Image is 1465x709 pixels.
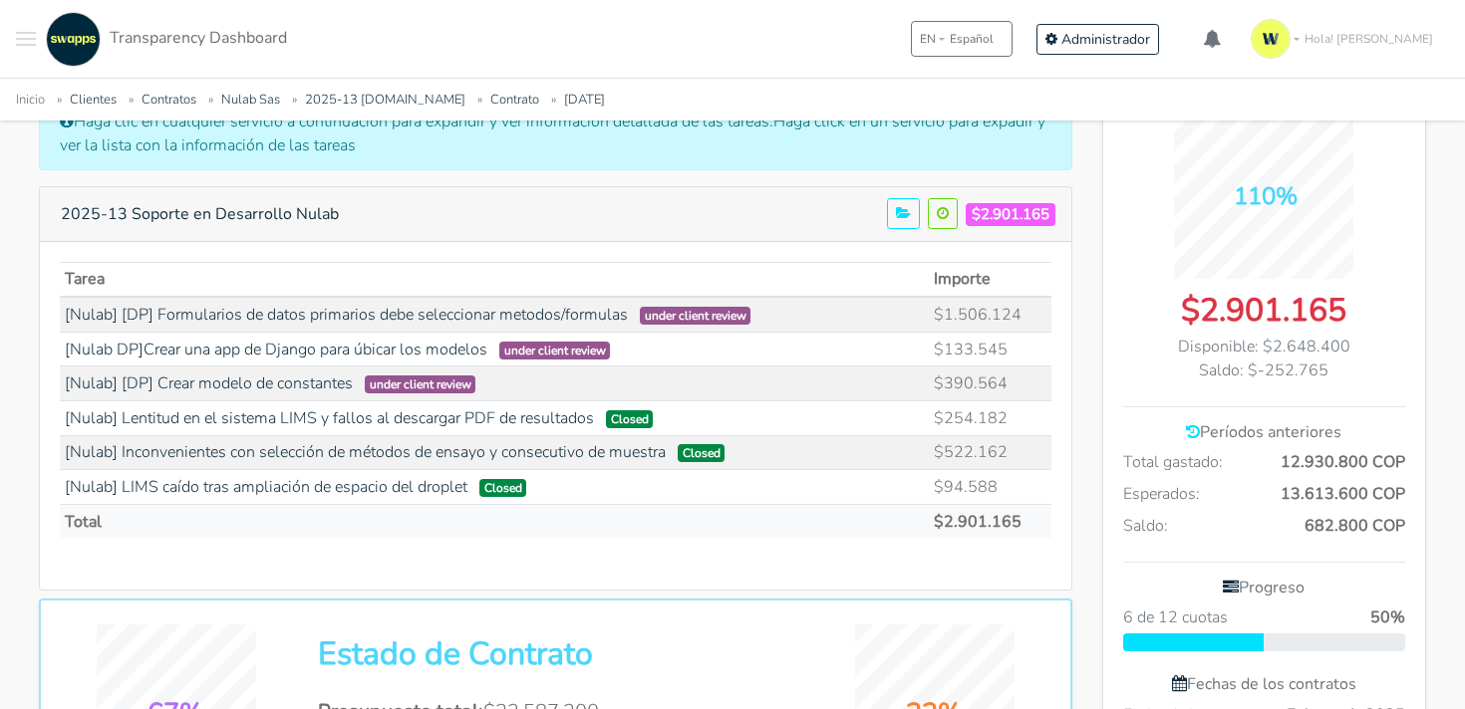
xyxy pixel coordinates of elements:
span: Transparency Dashboard [110,27,287,49]
button: ENEspañol [911,21,1013,57]
button: Toggle navigation menu [16,12,36,67]
span: Administrador [1061,30,1150,49]
div: $2.901.165 [1123,287,1406,335]
span: Saldo: [1123,514,1168,538]
span: under client review [640,307,751,325]
a: Nulab Sas [221,91,280,109]
h6: Progreso [1123,579,1406,597]
span: 12.930.800 COP [1281,450,1405,474]
a: Hola! [PERSON_NAME] [1243,11,1449,67]
span: Total gastado: [1123,450,1223,474]
a: [Nulab DP]Crear una app de Django para úbicar los modelos [65,339,487,360]
a: [Nulab] Inconvenientes con selección de métodos de ensayo y consecutivo de muestra [65,441,666,463]
span: 50% [1370,605,1405,629]
span: under client review [365,375,476,393]
td: $390.564 [930,366,1051,401]
a: Administrador [1036,24,1159,55]
a: Transparency Dashboard [41,12,287,67]
th: Importe [930,262,1051,297]
img: isotipo-3-3e143c57.png [1251,19,1291,59]
a: [DATE] [564,91,605,109]
a: Clientes [70,91,117,109]
a: Inicio [16,91,45,109]
div: Saldo: $-252.765 [1123,358,1406,382]
div: Haga clic en cualquier servicio a continuación para expandir y ver información detallada de las t... [39,97,1072,170]
h2: Estado de Contrato [318,635,793,673]
a: [Nulab] [DP] Crear modelo de constantes [65,372,353,394]
td: $1.506.124 [930,297,1051,332]
td: Total [60,504,930,538]
a: Contrato [490,91,539,109]
td: $133.545 [930,332,1051,366]
img: swapps-linkedin-v2.jpg [46,12,101,67]
a: [Nulab] LIMS caído tras ampliación de espacio del droplet [65,476,467,498]
span: Esperados: [1123,482,1200,506]
td: $254.182 [930,400,1051,435]
td: $2.901.165 [930,504,1051,538]
a: Contratos [142,91,196,109]
span: Closed [678,444,726,462]
td: $94.588 [930,470,1051,505]
span: Español [950,30,994,48]
a: [Nulab] Lentitud en el sistema LIMS y fallos al descargar PDF de resultados [65,407,594,429]
h6: Períodos anteriores [1123,423,1406,442]
td: $522.162 [930,435,1051,470]
span: under client review [499,342,611,359]
span: Closed [606,410,654,428]
th: Tarea [60,262,930,297]
h6: Fechas de los contratos [1123,675,1406,694]
button: 2025-13 Soporte en Desarrollo Nulab [48,195,352,233]
span: Hola! [PERSON_NAME] [1305,30,1433,48]
a: [Nulab] [DP] Formularios de datos primarios debe seleccionar metodos/formulas [65,304,628,326]
div: Disponible: $2.648.400 [1123,335,1406,358]
span: 13.613.600 COP [1281,482,1405,506]
span: $2.901.165 [966,203,1055,226]
span: 682.800 COP [1305,514,1405,538]
span: Closed [479,479,527,497]
a: 2025-13 [DOMAIN_NAME] [305,91,465,109]
span: 6 de 12 cuotas [1123,605,1228,629]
